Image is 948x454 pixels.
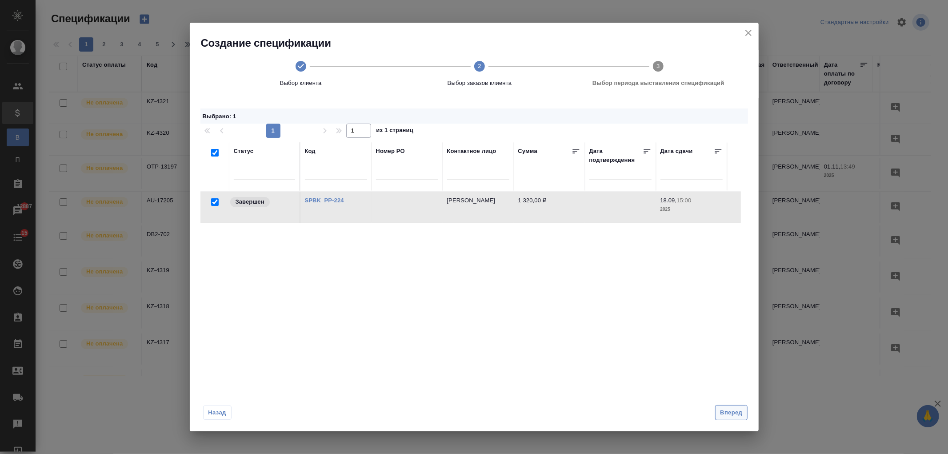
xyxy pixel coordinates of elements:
[660,197,677,204] p: 18.09,
[203,113,236,120] span: Выбрано : 1
[657,63,660,69] text: 3
[660,205,723,214] p: 2025
[215,79,387,88] span: Выбор клиента
[478,63,481,69] text: 2
[676,197,691,204] p: 15:00
[376,147,405,156] div: Номер PO
[715,405,747,421] button: Вперед
[394,79,565,88] span: Выбор заказов клиента
[518,147,537,158] div: Сумма
[572,79,744,88] span: Выбор периода выставления спецификаций
[660,147,693,158] div: Дата сдачи
[305,147,316,156] div: Код
[203,406,232,420] button: Назад
[376,125,414,138] span: из 1 страниц
[201,36,759,50] h2: Создание спецификации
[305,197,344,204] a: SPBK_PP-224
[443,192,514,223] td: [PERSON_NAME]
[447,147,496,156] div: Контактное лицо
[236,197,264,206] p: Завершен
[234,147,254,156] div: Статус
[514,192,585,223] td: 1 320,00 ₽
[742,26,755,40] button: close
[720,408,742,418] span: Вперед
[208,408,227,417] span: Назад
[589,147,643,165] div: Дата подтверждения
